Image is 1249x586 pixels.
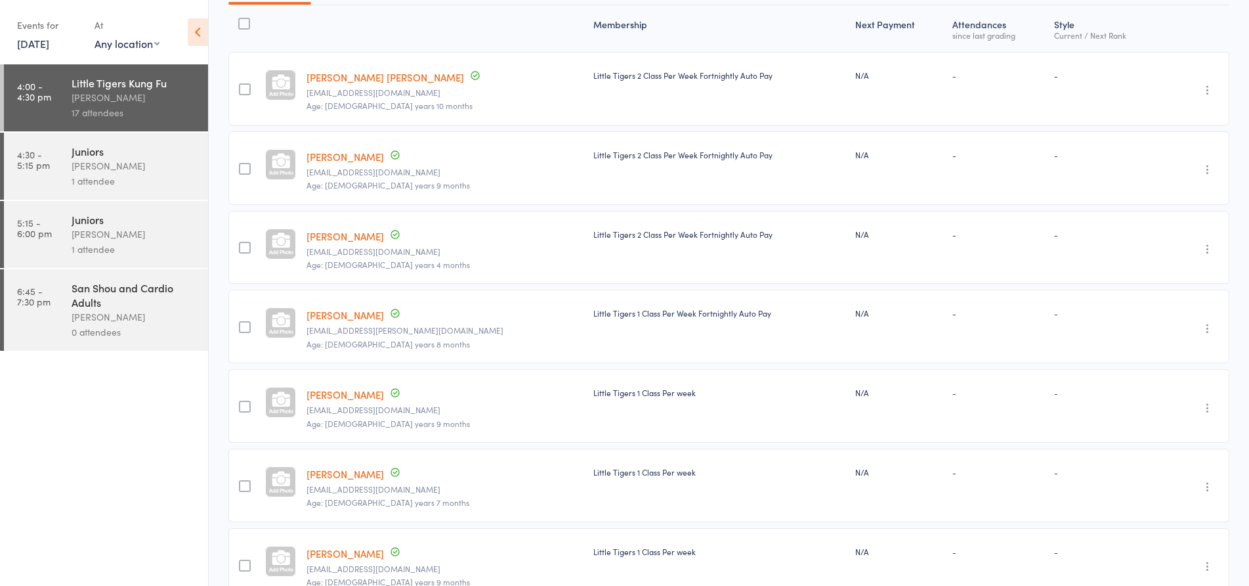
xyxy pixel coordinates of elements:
a: [PERSON_NAME] [307,229,384,243]
small: elkhouh.13@gmail.com [307,168,583,177]
div: San Shou and Cardio Adults [72,281,197,309]
a: [PERSON_NAME] [307,150,384,164]
div: N/A [855,466,942,478]
div: Events for [17,14,81,36]
a: [PERSON_NAME] [307,467,384,481]
small: victoria.t.blake@gmail.com [307,326,583,335]
div: 1 attendee [72,173,197,189]
div: [PERSON_NAME] [72,227,197,242]
div: Next Payment [850,11,947,46]
div: - [1054,387,1158,398]
div: - [1054,466,1158,478]
time: 4:00 - 4:30 pm [17,81,51,102]
div: Current / Next Rank [1054,31,1158,39]
span: Age: [DEMOGRAPHIC_DATA] years 10 months [307,100,473,111]
div: - [1054,307,1158,319]
div: Style [1049,11,1163,46]
a: 4:00 -4:30 pmLittle Tigers Kung Fu[PERSON_NAME]17 attendees [4,64,208,131]
a: [DATE] [17,36,49,51]
div: Juniors [72,144,197,158]
div: 1 attendee [72,242,197,257]
div: Little Tigers 2 Class Per Week Fortnightly Auto Pay [593,149,845,160]
span: Age: [DEMOGRAPHIC_DATA] years 7 months [307,497,469,508]
div: At [95,14,159,36]
div: Little Tigers 1 Class Per week [593,466,845,478]
div: N/A [855,546,942,557]
div: - [952,307,1044,319]
div: Little Tigers 1 Class Per week [593,546,845,557]
div: [PERSON_NAME] [72,158,197,173]
div: [PERSON_NAME] [72,90,197,105]
div: N/A [855,149,942,160]
div: since last grading [952,31,1044,39]
span: Age: [DEMOGRAPHIC_DATA] years 9 months [307,418,470,429]
div: 17 attendees [72,105,197,120]
div: Little Tigers 2 Class Per Week Fortnightly Auto Pay [593,229,845,240]
div: - [1054,546,1158,557]
div: Little Tigers 1 Class Per week [593,387,845,398]
small: celticmoon79@hotmail.com [307,405,583,415]
div: - [952,387,1044,398]
a: [PERSON_NAME] [307,308,384,322]
div: 0 attendees [72,325,197,340]
div: N/A [855,70,942,81]
div: - [952,70,1044,81]
div: - [1054,70,1158,81]
span: Age: [DEMOGRAPHIC_DATA] years 9 months [307,179,470,191]
div: Juniors [72,212,197,227]
div: Membership [588,11,850,46]
div: Atten­dances [947,11,1049,46]
div: - [1054,149,1158,160]
small: celticmoon79@hotmail.com [307,485,583,494]
small: mrabisalloum@yahoo.com.au [307,88,583,97]
time: 4:30 - 5:15 pm [17,149,50,170]
a: 6:45 -7:30 pmSan Shou and Cardio Adults[PERSON_NAME]0 attendees [4,269,208,351]
a: [PERSON_NAME] [307,547,384,560]
div: Little Tigers 2 Class Per Week Fortnightly Auto Pay [593,70,845,81]
div: - [952,149,1044,160]
div: - [952,546,1044,557]
time: 5:15 - 6:00 pm [17,217,52,238]
div: N/A [855,307,942,319]
a: 5:15 -6:00 pmJuniors[PERSON_NAME]1 attendee [4,201,208,268]
time: 6:45 - 7:30 pm [17,286,51,307]
a: [PERSON_NAME] [PERSON_NAME] [307,70,464,84]
div: Little Tigers 1 Class Per Week Fortnightly Auto Pay [593,307,845,319]
a: 4:30 -5:15 pmJuniors[PERSON_NAME]1 attendee [4,133,208,200]
span: Age: [DEMOGRAPHIC_DATA] years 8 months [307,338,470,349]
div: [PERSON_NAME] [72,309,197,325]
span: Age: [DEMOGRAPHIC_DATA] years 4 months [307,259,470,270]
small: sueanncheung@hotmail.com [307,564,583,574]
div: - [952,466,1044,478]
div: N/A [855,229,942,240]
small: elkhouh.13@gmail.com [307,247,583,256]
a: [PERSON_NAME] [307,388,384,401]
div: Any location [95,36,159,51]
div: - [1054,229,1158,240]
div: N/A [855,387,942,398]
div: - [952,229,1044,240]
div: Little Tigers Kung Fu [72,76,197,90]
